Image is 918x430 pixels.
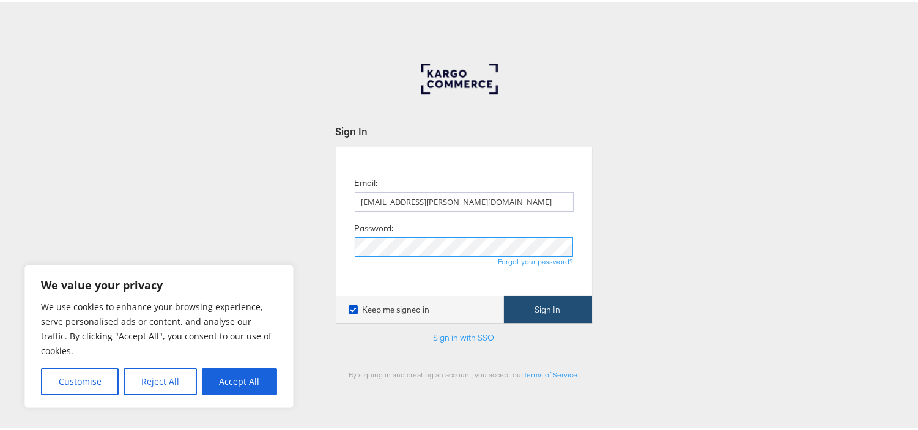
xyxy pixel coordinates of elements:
div: Sign In [336,122,593,136]
a: Terms of Service [524,368,578,377]
input: Email [355,190,574,209]
div: We value your privacy [24,262,294,406]
button: Accept All [202,366,277,393]
button: Sign In [504,294,592,321]
a: Forgot your password? [498,254,574,264]
p: We value your privacy [41,275,277,290]
p: We use cookies to enhance your browsing experience, serve personalised ads or content, and analys... [41,297,277,356]
a: Sign in with SSO [434,330,495,341]
label: Password: [355,220,394,232]
button: Customise [41,366,119,393]
label: Keep me signed in [349,302,430,313]
div: By signing in and creating an account, you accept our . [336,368,593,377]
button: Reject All [124,366,196,393]
label: Email: [355,175,378,187]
